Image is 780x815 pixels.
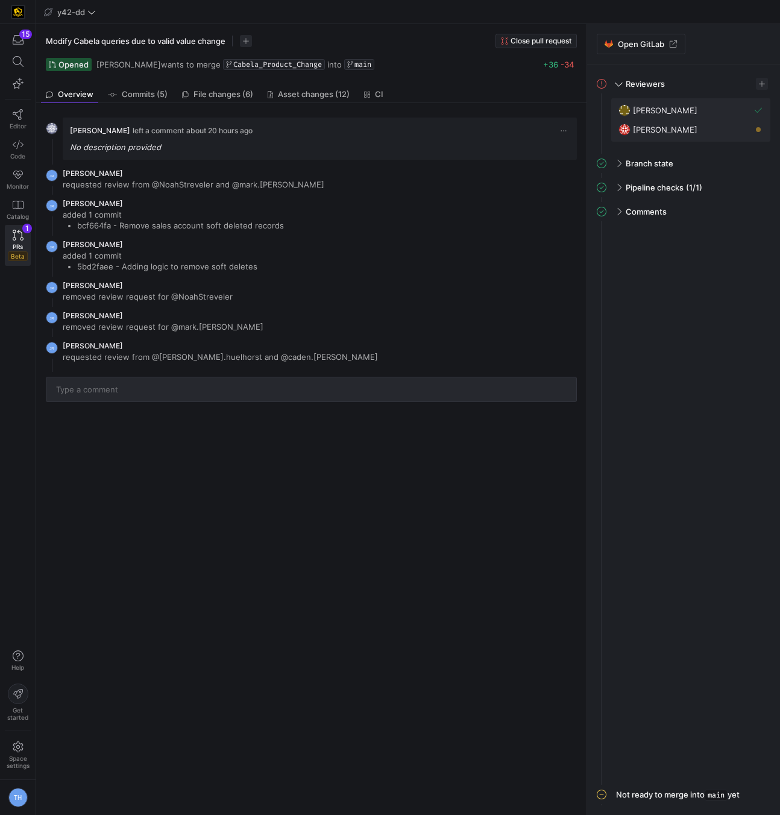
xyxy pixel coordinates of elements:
[561,60,574,69] span: -34
[56,385,567,394] input: Type a comment
[57,7,85,17] span: y42-dd
[327,60,342,69] span: into
[22,224,32,233] div: 1
[133,127,184,135] span: left a comment
[354,60,371,69] span: main
[63,209,284,220] p: added 1 commit
[193,90,253,98] span: File changes (6)
[63,281,123,290] span: [PERSON_NAME]
[46,241,58,253] div: JR
[597,178,770,197] mat-expansion-panel-header: Pipeline checks(1/1)
[597,202,770,221] mat-expansion-panel-header: Comments
[96,60,161,69] span: [PERSON_NAME]
[7,213,29,220] span: Catalog
[278,90,350,98] span: Asset changes (12)
[7,755,30,769] span: Space settings
[7,706,28,721] span: Get started
[77,261,257,272] li: 5bd2faee - Adding logic to remove soft deletes
[58,60,89,69] span: Opened
[46,342,58,354] div: JR
[344,59,374,70] a: main
[597,74,770,93] mat-expansion-panel-header: Reviewers
[46,169,58,181] div: JR
[5,29,31,51] button: 15
[46,122,58,134] img: https://secure.gravatar.com/avatar/e1c5157539d113286c953b8b2d84ff1927c091da543e5993ef07a2ebca6a69...
[186,126,253,135] span: about 20 hours ago
[597,785,770,805] mat-expansion-panel-header: Not ready to merge intomainyet
[46,200,58,212] div: JR
[46,282,58,294] div: JR
[12,6,24,18] img: https://storage.googleapis.com/y42-prod-data-exchange/images/uAsz27BndGEK0hZWDFeOjoxA7jCwgK9jE472...
[597,34,685,54] a: Open GitLab
[41,4,99,20] button: y42-dd
[5,195,31,225] a: Catalog
[63,291,233,302] p: removed review request for @NoahStreveler
[5,785,31,810] button: TH
[618,39,664,49] span: Open GitLab
[495,34,577,48] button: Close pull request
[46,312,58,324] div: JR
[10,153,25,160] span: Code
[8,788,28,807] div: TH
[70,142,161,152] em: No description provided
[63,250,257,261] p: added 1 commit
[63,341,123,350] span: [PERSON_NAME]
[375,90,383,98] span: CI
[63,321,263,332] p: removed review request for @mark.[PERSON_NAME]
[13,243,23,250] span: PRs
[5,2,31,22] a: https://storage.googleapis.com/y42-prod-data-exchange/images/uAsz27BndGEK0hZWDFeOjoxA7jCwgK9jE472...
[616,790,740,801] div: Not ready to merge into yet
[5,134,31,165] a: Code
[63,179,324,190] p: requested review from @NoahStreveler and @mark.[PERSON_NAME]
[626,207,667,216] span: Comments
[511,37,571,45] span: Close pull request
[63,240,123,249] span: [PERSON_NAME]
[597,98,770,154] div: Reviewers
[5,679,31,726] button: Getstarted
[686,183,702,192] span: (1/1)
[633,125,697,134] span: [PERSON_NAME]
[96,60,221,69] span: wants to merge
[626,79,665,89] span: Reviewers
[63,199,123,208] span: [PERSON_NAME]
[597,154,770,173] mat-expansion-panel-header: Branch state
[626,183,684,192] span: Pipeline checks
[7,183,29,190] span: Monitor
[705,790,728,801] span: main
[63,169,123,178] span: [PERSON_NAME]
[633,105,697,115] span: [PERSON_NAME]
[58,90,93,98] span: Overview
[5,645,31,676] button: Help
[63,311,123,320] span: [PERSON_NAME]
[77,220,284,231] li: bcf664fa - Remove sales account soft deleted records
[543,60,558,69] span: +36
[122,90,168,98] span: Commits (5)
[8,251,28,261] span: Beta
[46,36,225,46] span: Modify Cabela queries due to valid value change
[5,225,31,266] a: PRsBeta1
[618,104,631,116] img: https://secure.gravatar.com/avatar/332e4ab4f8f73db06c2cf0bfcf19914be04f614aded7b53ca0c4fd3e75c0e2...
[223,59,325,70] a: Cabela_Product_Change
[626,159,673,168] span: Branch state
[233,60,322,69] span: Cabela_Product_Change
[19,30,32,39] div: 15
[10,664,25,671] span: Help
[63,351,378,362] p: requested review from @[PERSON_NAME].huelhorst and @caden.[PERSON_NAME]
[10,122,27,130] span: Editor
[618,124,631,136] img: https://secure.gravatar.com/avatar/06bbdcc80648188038f39f089a7f59ad47d850d77952c7f0d8c4f0bc45aa9b...
[5,104,31,134] a: Editor
[5,165,31,195] a: Monitor
[70,126,130,135] span: [PERSON_NAME]
[5,736,31,775] a: Spacesettings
